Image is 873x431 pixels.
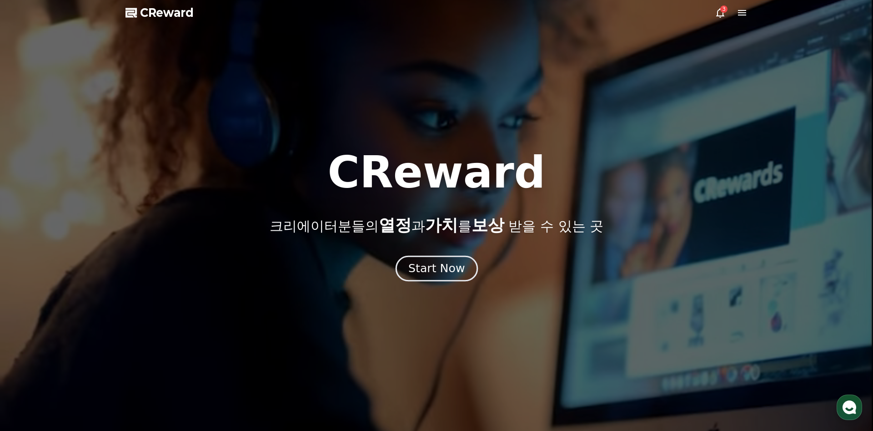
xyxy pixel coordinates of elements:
a: 홈 [3,289,60,311]
a: Start Now [397,265,476,274]
div: 3 [720,5,727,13]
a: 설정 [117,289,175,311]
span: CReward [140,5,194,20]
button: Start Now [395,255,477,281]
span: 열정 [379,216,411,234]
span: 홈 [29,302,34,309]
span: 설정 [140,302,151,309]
span: 대화 [83,303,94,310]
span: 보상 [472,216,504,234]
span: 가치 [425,216,458,234]
a: 3 [715,7,726,18]
div: Start Now [408,261,465,276]
p: 크리에이터분들의 과 를 받을 수 있는 곳 [270,216,603,234]
h1: CReward [327,151,545,194]
a: CReward [125,5,194,20]
a: 대화 [60,289,117,311]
